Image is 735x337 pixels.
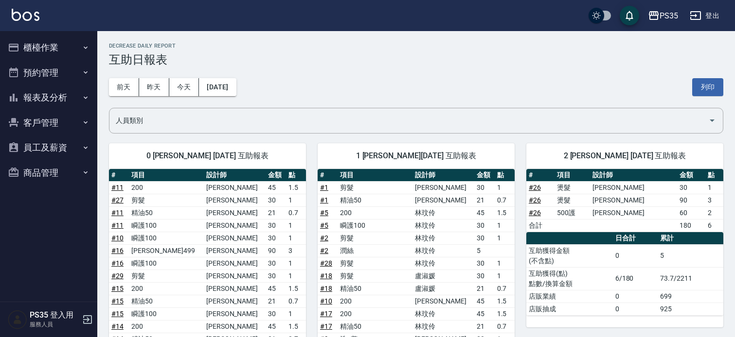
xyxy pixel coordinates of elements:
td: [PERSON_NAME] [204,295,266,307]
td: 剪髮 [129,270,203,282]
td: 0.7 [286,295,306,307]
td: 瞬護100 [129,257,203,270]
td: 5 [658,244,723,267]
td: 200 [338,206,412,219]
td: 林玟伶 [412,219,474,232]
td: 30 [474,181,494,194]
td: 30 [474,219,494,232]
a: #26 [529,209,541,217]
th: 金額 [266,169,286,182]
td: 2 [705,206,723,219]
td: 燙髮 [555,194,590,206]
td: 1 [495,270,515,282]
button: 預約管理 [4,60,93,85]
td: 0.7 [495,194,515,206]
a: #15 [111,285,124,292]
a: #11 [111,209,124,217]
a: #5 [320,221,328,229]
td: 45 [474,307,494,320]
td: 瞬護100 [338,219,412,232]
button: 報表及分析 [4,85,93,110]
a: #29 [111,272,124,280]
span: 0 [PERSON_NAME] [DATE] 互助報表 [121,151,294,161]
td: 90 [677,194,705,206]
a: #2 [320,247,328,254]
a: #1 [320,196,328,204]
button: Open [704,113,720,128]
th: # [109,169,129,182]
td: 30 [266,270,286,282]
td: [PERSON_NAME]499 [129,244,203,257]
a: #14 [111,322,124,330]
table: a dense table [526,232,723,316]
a: #15 [111,310,124,318]
td: [PERSON_NAME] [590,206,677,219]
td: 30 [474,232,494,244]
button: 列印 [692,78,723,96]
td: 21 [474,282,494,295]
p: 服務人員 [30,320,79,329]
td: 30 [474,270,494,282]
td: [PERSON_NAME] [204,206,266,219]
th: 設計師 [412,169,474,182]
td: 73.7/2211 [658,267,723,290]
td: 45 [266,181,286,194]
td: 潤絲 [338,244,412,257]
a: #28 [320,259,332,267]
td: 精油50 [129,295,203,307]
th: 點 [705,169,723,182]
td: 1 [495,232,515,244]
span: 2 [PERSON_NAME] [DATE] 互助報表 [538,151,712,161]
td: [PERSON_NAME] [412,295,474,307]
td: 21 [266,206,286,219]
td: 1.5 [495,206,515,219]
a: #27 [111,196,124,204]
td: 0 [613,290,658,303]
td: 60 [677,206,705,219]
td: 180 [677,219,705,232]
td: 0.7 [286,206,306,219]
td: 瞬護100 [129,219,203,232]
td: 店販業績 [526,290,613,303]
td: [PERSON_NAME] [204,307,266,320]
td: 林玟伶 [412,320,474,333]
td: 1.5 [495,307,515,320]
td: 0.7 [495,282,515,295]
td: 剪髮 [129,194,203,206]
td: 互助獲得金額 (不含點) [526,244,613,267]
th: 日合計 [613,232,658,245]
td: 1 [495,257,515,270]
td: 200 [338,307,412,320]
button: 客戶管理 [4,110,93,135]
td: 剪髮 [338,270,412,282]
td: 200 [338,295,412,307]
div: PS35 [660,10,678,22]
td: 30 [266,194,286,206]
td: [PERSON_NAME] [412,181,474,194]
td: 30 [677,181,705,194]
td: 1 [286,307,306,320]
td: 5 [474,244,494,257]
th: 金額 [474,169,494,182]
td: 合計 [526,219,555,232]
td: 林玟伶 [412,206,474,219]
td: 21 [474,194,494,206]
button: 登出 [686,7,723,25]
button: 商品管理 [4,160,93,185]
td: 1.5 [495,295,515,307]
td: 剪髮 [338,232,412,244]
img: Logo [12,9,39,21]
td: 3 [286,244,306,257]
th: 項目 [338,169,412,182]
button: 前天 [109,78,139,96]
a: #11 [111,184,124,191]
a: #5 [320,209,328,217]
td: 3 [705,194,723,206]
td: 燙髮 [555,181,590,194]
img: Person [8,310,27,329]
td: 6/180 [613,267,658,290]
a: #17 [320,310,332,318]
button: PS35 [644,6,682,26]
td: [PERSON_NAME] [204,244,266,257]
td: 精油50 [338,320,412,333]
